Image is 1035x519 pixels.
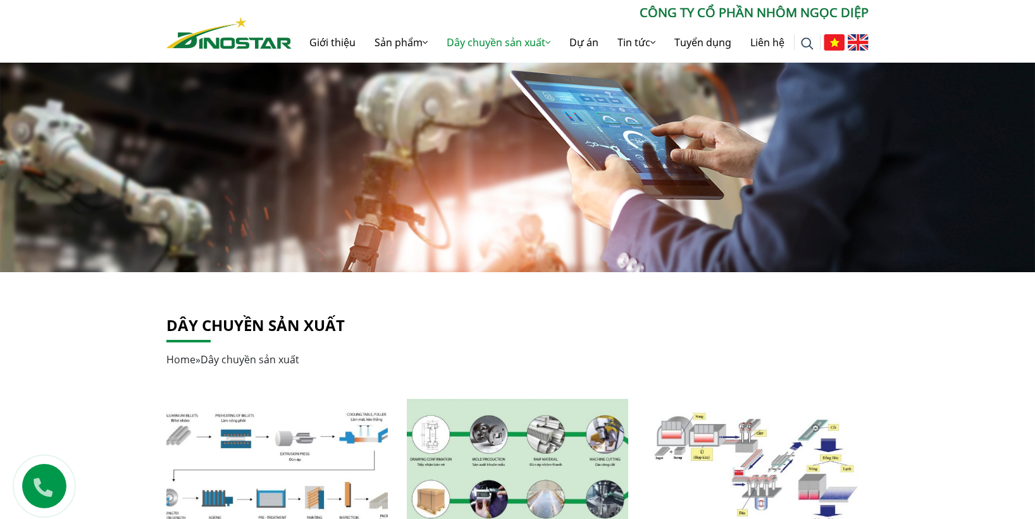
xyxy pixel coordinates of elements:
[166,17,292,49] img: Nhôm Dinostar
[166,315,345,335] a: Dây chuyền sản xuất
[201,353,299,366] span: Dây chuyền sản xuất
[300,22,365,63] a: Giới thiệu
[608,22,665,63] a: Tin tức
[166,352,862,367] div: »
[801,37,814,50] img: search
[365,22,437,63] a: Sản phẩm
[665,22,741,63] a: Tuyển dụng
[741,22,794,63] a: Liên hệ
[292,3,869,22] p: CÔNG TY CỔ PHẦN NHÔM NGỌC DIỆP
[560,22,608,63] a: Dự án
[166,353,195,366] a: Home
[848,34,869,51] img: English
[824,34,845,51] img: Tiếng Việt
[437,22,560,63] a: Dây chuyền sản xuất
